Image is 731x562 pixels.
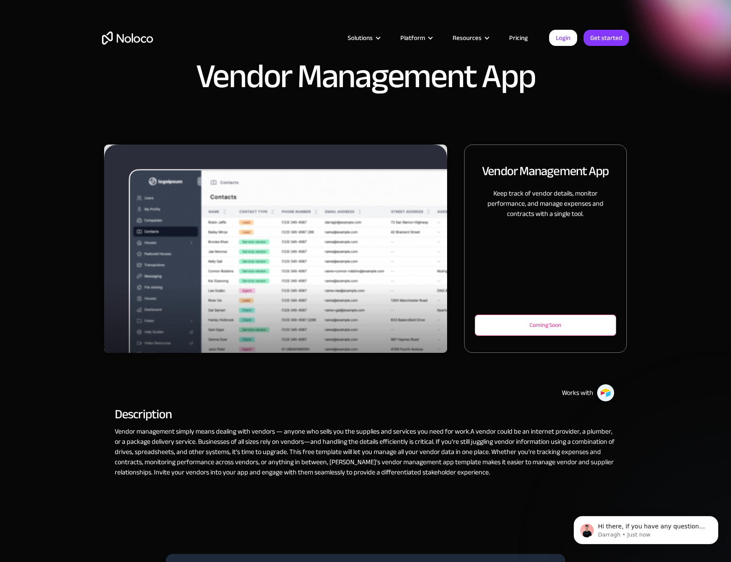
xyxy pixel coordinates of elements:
[475,188,616,219] p: Keep track of vendor details, monitor performance, and manage expenses and contracts with a singl...
[597,384,615,402] img: Airtable
[453,32,482,43] div: Resources
[482,162,609,180] h2: Vendor Management App
[104,145,447,353] div: carousel
[196,60,535,94] h1: Vendor Management App
[400,32,425,43] div: Platform
[390,32,442,43] div: Platform
[115,426,616,477] p: Vendor management simply means dealing with vendors — anyone who sells you the supplies and servi...
[102,31,153,45] a: home
[499,32,538,43] a: Pricing
[337,32,390,43] div: Solutions
[561,498,731,558] iframe: Intercom notifications message
[115,410,616,418] h2: Description
[549,30,577,46] a: Login
[584,30,629,46] a: Get started
[348,32,373,43] div: Solutions
[489,320,602,330] div: Coming Soon
[104,145,447,353] div: 1 of 3
[562,388,593,398] div: Works with
[442,32,499,43] div: Resources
